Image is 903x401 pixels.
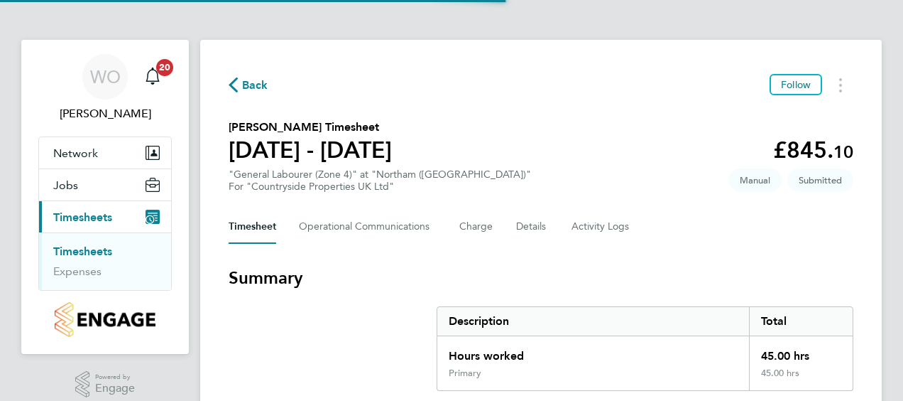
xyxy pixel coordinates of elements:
[749,368,853,390] div: 45.00 hrs
[516,210,549,244] button: Details
[437,307,749,336] div: Description
[773,137,853,164] app-decimal: £845.
[38,54,172,122] a: WO[PERSON_NAME]
[571,210,631,244] button: Activity Logs
[53,264,102,278] a: Expenses
[299,210,437,244] button: Operational Communications
[229,181,531,193] div: For "Countryside Properties UK Ltd"
[728,169,782,192] span: This timesheet was manually created.
[55,302,155,337] img: countryside-properties-logo-retina.png
[449,368,481,379] div: Primary
[459,210,493,244] button: Charge
[229,76,268,94] button: Back
[787,169,853,192] span: This timesheet is Submitted.
[156,59,173,76] span: 20
[833,141,853,162] span: 10
[90,68,121,86] span: WO
[242,77,268,94] span: Back
[229,267,853,289] h3: Summary
[229,119,392,136] h2: [PERSON_NAME] Timesheet
[828,74,853,96] button: Timesheets Menu
[53,210,112,224] span: Timesheets
[437,306,853,391] div: Summary
[781,78,811,91] span: Follow
[770,74,822,95] button: Follow
[39,169,171,200] button: Jobs
[53,146,98,160] span: Network
[38,105,172,122] span: Wayne Orchard
[39,232,171,290] div: Timesheets
[229,136,392,164] h1: [DATE] - [DATE]
[38,302,172,337] a: Go to home page
[53,178,78,192] span: Jobs
[75,371,136,398] a: Powered byEngage
[53,245,112,258] a: Timesheets
[138,54,167,100] a: 20
[21,40,189,354] nav: Main navigation
[39,201,171,232] button: Timesheets
[749,336,853,368] div: 45.00 hrs
[39,137,171,169] button: Network
[437,336,749,368] div: Hours worked
[229,169,531,193] div: "General Labourer (Zone 4)" at "Northam ([GEOGRAPHIC_DATA])"
[229,210,276,244] button: Timesheet
[749,307,853,336] div: Total
[95,383,135,395] span: Engage
[95,371,135,383] span: Powered by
